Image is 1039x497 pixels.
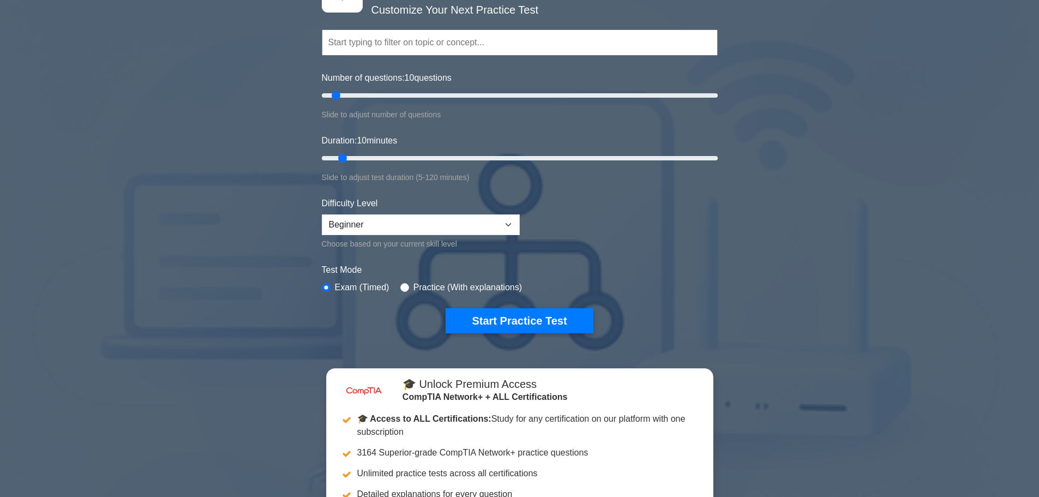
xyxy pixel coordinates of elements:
[322,71,452,85] label: Number of questions: questions
[322,264,718,277] label: Test Mode
[446,308,593,333] button: Start Practice Test
[335,281,389,294] label: Exam (Timed)
[357,136,367,145] span: 10
[322,171,718,184] div: Slide to adjust test duration (5-120 minutes)
[322,237,520,250] div: Choose based on your current skill level
[405,73,415,82] span: 10
[322,29,718,56] input: Start typing to filter on topic or concept...
[413,281,522,294] label: Practice (With explanations)
[322,134,398,147] label: Duration: minutes
[322,108,718,121] div: Slide to adjust number of questions
[322,197,378,210] label: Difficulty Level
